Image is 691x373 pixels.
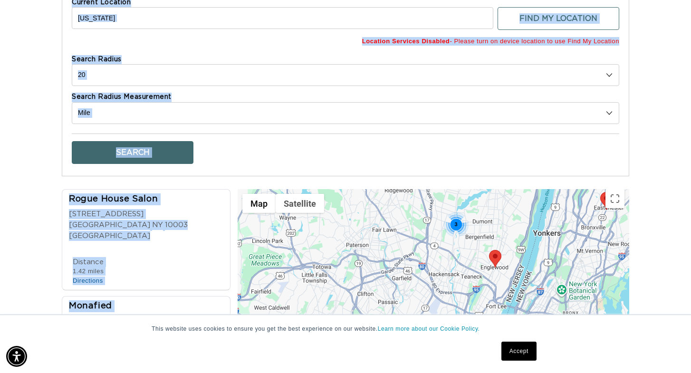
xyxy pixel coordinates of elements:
[69,220,150,231] span: [GEOGRAPHIC_DATA]
[165,220,188,231] span: 10003
[73,258,104,266] span: Distance
[72,93,619,102] label: Search Radius Measurement
[443,212,469,237] div: 3
[501,342,537,361] a: Accept
[69,300,229,313] div: Monafied
[152,220,163,231] span: NY
[72,141,193,164] button: Search
[378,325,480,332] a: Learn more about our Cookie Policy.
[72,7,493,29] input: Enter a location
[73,267,104,276] div: 1.42 miles
[152,325,539,333] p: This website uses cookies to ensure you get the best experience on our website.
[498,7,619,30] button: Find My Location
[362,38,450,45] b: Location Services Disabled
[73,277,103,284] a: Directions
[6,346,27,367] div: Accessibility Menu
[276,194,324,213] button: Show satellite imagery
[69,231,150,242] span: [GEOGRAPHIC_DATA]
[72,35,619,48] span: - Please turn on device location to use Find My Location
[72,55,619,65] label: Search Radius
[242,194,276,213] button: Show street map
[69,210,144,218] span: [STREET_ADDRESS]
[643,327,691,373] iframe: Chat Widget
[605,189,624,208] button: Toggle fullscreen view
[69,193,229,206] div: Rogue House Salon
